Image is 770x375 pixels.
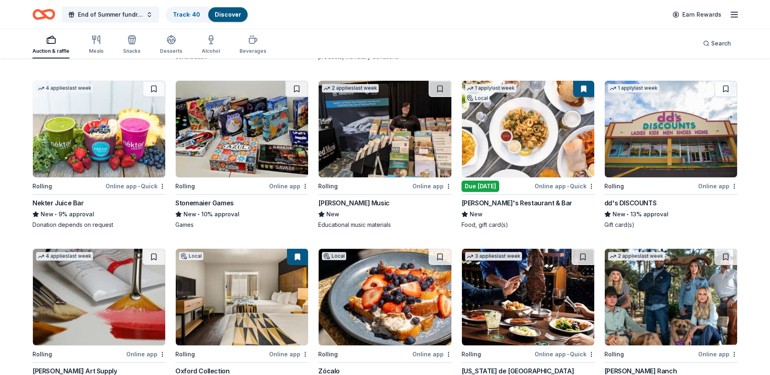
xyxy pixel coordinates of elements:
div: Beverages [239,48,266,54]
img: Image for Stonemaier Games [176,81,308,177]
div: Online app Quick [106,181,166,191]
button: Beverages [239,32,266,58]
div: Online app [412,181,452,191]
div: Online app Quick [535,349,595,359]
div: dd's DISCOUNTS [604,198,656,208]
a: Track· 40 [173,11,200,18]
div: Rolling [175,181,195,191]
button: End of Summer fundraiser [62,6,159,23]
div: 13% approval [604,209,738,219]
div: 3 applies last week [465,252,522,261]
div: 2 applies last week [322,84,379,93]
div: Snacks [123,48,140,54]
img: Image for dd's DISCOUNTS [605,81,737,177]
img: Image for Oxford Collection [176,249,308,345]
div: Rolling [604,349,624,359]
div: [PERSON_NAME]'s Restaurant & Bar [462,198,572,208]
div: Rolling [462,349,481,359]
div: Rolling [604,181,624,191]
div: 4 applies last week [36,84,93,93]
a: Image for Jack's Restaurant & Bar1 applylast weekLocalDue [DATE]Online app•Quick[PERSON_NAME]'s R... [462,80,595,229]
a: Image for Nekter Juice Bar4 applieslast weekRollingOnline app•QuickNekter Juice BarNew•9% approva... [32,80,166,229]
div: Online app [269,349,308,359]
button: Snacks [123,32,140,58]
div: Food, gift card(s) [462,221,595,229]
a: Image for Stonemaier GamesRollingOnline appStonemaier GamesNew•10% approvalGames [175,80,308,229]
img: Image for Trekell Art Supply [33,249,165,345]
a: Earn Rewards [668,7,726,22]
div: Local [465,94,490,102]
span: • [198,211,200,218]
span: • [138,183,140,190]
div: Gift card(s) [604,221,738,229]
div: Donation depends on request [32,221,166,229]
div: Online app [126,349,166,359]
div: 1 apply last week [465,84,516,93]
span: New [326,209,339,219]
div: 4 applies last week [36,252,93,261]
span: New [613,209,625,219]
img: Image for Kimes Ranch [605,249,737,345]
a: Image for dd's DISCOUNTS1 applylast weekRollingOnline appdd's DISCOUNTSNew•13% approvalGift card(s) [604,80,738,229]
button: Meals [89,32,104,58]
span: New [183,209,196,219]
div: Online app [269,181,308,191]
div: Games [175,221,308,229]
img: Image for Nekter Juice Bar [33,81,165,177]
span: End of Summer fundraiser [78,10,143,19]
div: Online app [698,349,738,359]
div: [PERSON_NAME] Music [318,198,389,208]
div: Meals [89,48,104,54]
div: Auction & raffle [32,48,69,54]
img: Image for Zócalo [319,249,451,345]
div: Due [DATE] [462,181,499,192]
span: • [55,211,57,218]
div: Online app [698,181,738,191]
div: Stonemaier Games [175,198,234,208]
button: Track· 40Discover [166,6,248,23]
span: New [470,209,483,219]
div: Rolling [318,349,338,359]
a: Image for Alfred Music2 applieslast weekRollingOnline app[PERSON_NAME] MusicNewEducational music ... [318,80,451,229]
div: Rolling [32,349,52,359]
button: Search [697,35,738,52]
a: Home [32,5,55,24]
div: Rolling [175,349,195,359]
span: New [41,209,54,219]
div: 1 apply last week [608,84,659,93]
span: • [567,351,569,358]
div: Local [179,252,203,260]
div: Desserts [160,48,182,54]
div: Online app Quick [535,181,595,191]
div: 2 applies last week [608,252,665,261]
img: Image for Jack's Restaurant & Bar [462,81,594,177]
div: Rolling [32,181,52,191]
button: Desserts [160,32,182,58]
div: 10% approval [175,209,308,219]
div: Alcohol [202,48,220,54]
span: • [567,183,569,190]
span: • [627,211,629,218]
div: Online app [412,349,452,359]
div: Rolling [318,181,338,191]
img: Image for Texas de Brazil [462,249,594,345]
div: Nekter Juice Bar [32,198,84,208]
img: Image for Alfred Music [319,81,451,177]
button: Auction & raffle [32,32,69,58]
div: Local [322,252,346,260]
a: Discover [215,11,241,18]
div: 9% approval [32,209,166,219]
button: Alcohol [202,32,220,58]
span: Search [711,39,731,48]
div: Educational music materials [318,221,451,229]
